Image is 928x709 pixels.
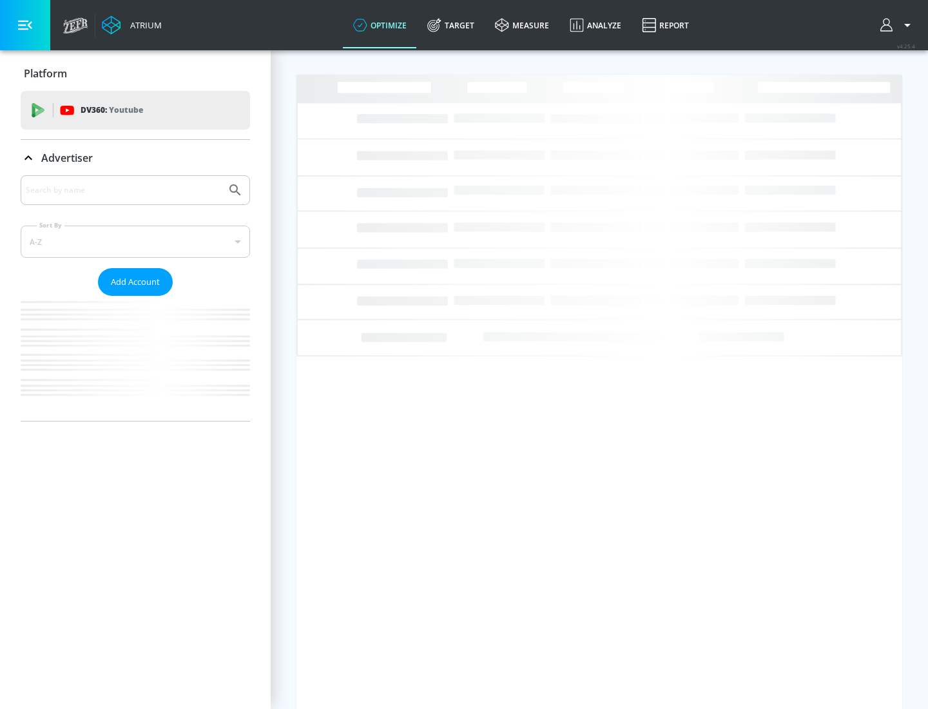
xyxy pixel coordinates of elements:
p: Youtube [109,103,143,117]
div: Advertiser [21,175,250,421]
label: Sort By [37,221,64,229]
div: Advertiser [21,140,250,176]
button: Add Account [98,268,173,296]
div: DV360: Youtube [21,91,250,130]
p: Advertiser [41,151,93,165]
div: Platform [21,55,250,92]
input: Search by name [26,182,221,199]
a: Analyze [559,2,632,48]
div: A-Z [21,226,250,258]
p: DV360: [81,103,143,117]
div: Atrium [125,19,162,31]
a: Atrium [102,15,162,35]
a: optimize [343,2,417,48]
a: Target [417,2,485,48]
p: Platform [24,66,67,81]
a: Report [632,2,699,48]
a: measure [485,2,559,48]
nav: list of Advertiser [21,296,250,421]
span: v 4.25.4 [897,43,915,50]
span: Add Account [111,275,160,289]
